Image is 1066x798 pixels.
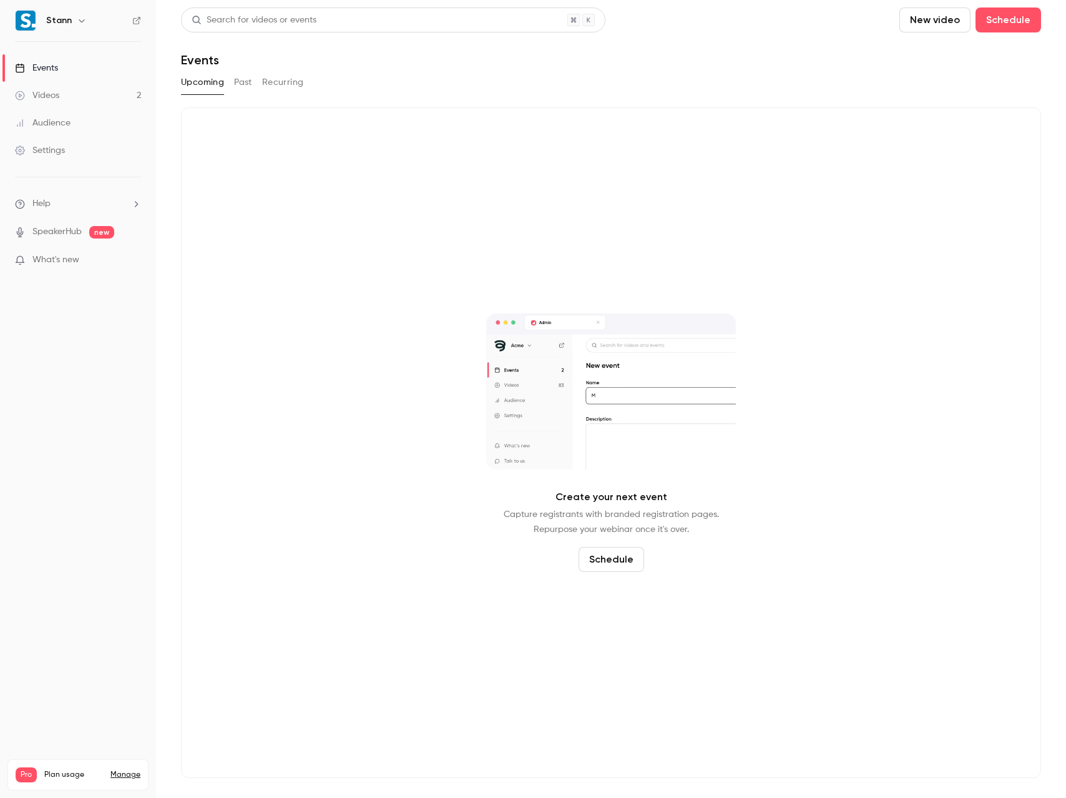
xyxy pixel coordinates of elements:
[181,52,219,67] h1: Events
[32,225,82,239] a: SpeakerHub
[192,14,316,27] div: Search for videos or events
[579,547,644,572] button: Schedule
[89,226,114,239] span: new
[15,62,58,74] div: Events
[899,7,971,32] button: New video
[44,770,103,780] span: Plan usage
[32,254,79,267] span: What's new
[110,770,140,780] a: Manage
[181,72,224,92] button: Upcoming
[555,490,667,505] p: Create your next event
[126,255,141,266] iframe: Noticeable Trigger
[15,197,141,210] li: help-dropdown-opener
[46,14,72,27] h6: Stann
[15,144,65,157] div: Settings
[15,117,71,129] div: Audience
[234,72,252,92] button: Past
[16,11,36,31] img: Stann
[32,197,51,210] span: Help
[504,507,719,537] p: Capture registrants with branded registration pages. Repurpose your webinar once it's over.
[16,767,37,782] span: Pro
[976,7,1041,32] button: Schedule
[262,72,304,92] button: Recurring
[15,89,59,102] div: Videos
